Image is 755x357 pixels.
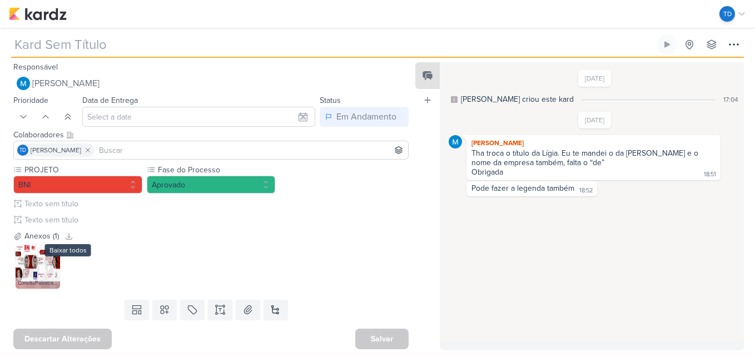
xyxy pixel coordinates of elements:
label: Status [320,96,341,105]
span: [PERSON_NAME] [32,77,100,90]
label: Fase do Processo [157,164,276,176]
div: Pode fazer a legenda também [471,184,574,193]
img: kardz.app [9,7,67,21]
button: [PERSON_NAME] [13,73,409,93]
p: Td [19,148,26,153]
input: Kard Sem Título [11,34,655,54]
div: Colaboradores [13,129,409,141]
div: Em Andamento [336,110,396,123]
img: MARIANA MIRANDA [449,135,462,148]
button: BNI [13,176,142,194]
div: 18:52 [579,186,593,195]
img: RO1kPHtezGJWxOOGho4EufqNrYnBNUMgqDpCsvOq.jpg [16,244,60,289]
input: Texto sem título [22,214,409,226]
div: Thais de carvalho [17,145,28,156]
input: Texto sem título [22,198,409,210]
div: 18:51 [704,170,716,179]
div: ConvitePalestrantes (17).jpg [16,277,60,289]
div: Obrigada [471,167,503,177]
div: Tha troca o título da Lígia. Eu te mandei o da [PERSON_NAME] e o nome da empresa também, falta o ... [471,148,716,167]
label: Responsável [13,62,58,72]
input: Buscar [97,143,406,157]
span: [PERSON_NAME] [31,145,81,155]
button: Em Andamento [320,107,409,127]
input: Select a date [82,107,315,127]
label: Data de Entrega [82,96,138,105]
div: Anexos (1) [24,230,59,242]
div: Baixar todos [45,244,91,256]
div: Thais de carvalho [719,6,735,22]
div: [PERSON_NAME] [469,137,718,148]
p: Td [723,9,732,19]
div: [PERSON_NAME] criou este kard [461,93,574,105]
div: Ligar relógio [663,40,672,49]
button: Aprovado [147,176,276,194]
img: MARIANA MIRANDA [17,77,30,90]
div: 17:04 [723,95,738,105]
label: PROJETO [23,164,142,176]
label: Prioridade [13,96,48,105]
